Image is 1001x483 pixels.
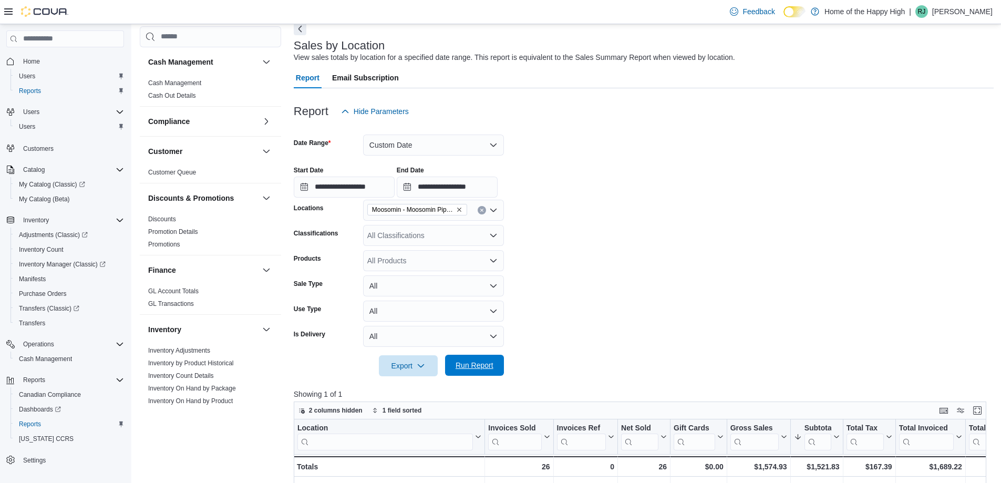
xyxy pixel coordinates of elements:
[11,272,128,286] button: Manifests
[15,70,124,83] span: Users
[11,352,128,366] button: Cash Management
[15,433,124,445] span: Washington CCRS
[297,424,473,434] div: Location
[21,6,68,17] img: Cova
[793,460,839,473] div: $1,521.83
[148,385,236,392] a: Inventory On Hand by Package
[372,204,454,215] span: Moosomin - Moosomin Pipestone - Fire & Flower
[674,424,724,450] button: Gift Cards
[489,206,498,214] button: Open list of options
[621,460,667,473] div: 26
[332,67,399,88] span: Email Subscription
[140,213,281,255] div: Discounts & Promotions
[15,302,124,315] span: Transfers (Classic)
[294,404,367,417] button: 2 columns hidden
[19,260,106,269] span: Inventory Manager (Classic)
[15,243,68,256] a: Inventory Count
[824,5,905,18] p: Home of the Happy High
[2,54,128,69] button: Home
[19,106,124,118] span: Users
[556,424,605,434] div: Invoices Ref
[19,454,124,467] span: Settings
[19,122,35,131] span: Users
[148,265,176,275] h3: Finance
[19,304,79,313] span: Transfers (Classic)
[2,105,128,119] button: Users
[19,319,45,327] span: Transfers
[148,146,258,157] button: Customer
[19,290,67,298] span: Purchase Orders
[11,69,128,84] button: Users
[15,120,39,133] a: Users
[11,387,128,402] button: Canadian Compliance
[15,178,124,191] span: My Catalog (Classic)
[15,229,92,241] a: Adjustments (Classic)
[15,317,124,330] span: Transfers
[19,275,46,283] span: Manifests
[19,141,124,155] span: Customers
[148,215,176,223] a: Discounts
[15,193,124,205] span: My Catalog (Beta)
[23,57,40,66] span: Home
[19,405,61,414] span: Dashboards
[397,166,424,174] label: End Date
[556,424,614,450] button: Invoices Ref
[793,424,839,450] button: Subtotal
[294,23,306,35] button: Next
[11,192,128,207] button: My Catalog (Beta)
[148,397,233,405] a: Inventory On Hand by Product
[148,409,212,418] span: Inventory Transactions
[899,460,962,473] div: $1,689.22
[730,424,779,450] div: Gross Sales
[140,166,281,183] div: Customer
[730,424,787,450] button: Gross Sales
[260,56,273,68] button: Cash Management
[2,453,128,468] button: Settings
[294,280,323,288] label: Sale Type
[15,287,124,300] span: Purchase Orders
[148,324,181,335] h3: Inventory
[804,424,831,450] div: Subtotal
[15,418,124,430] span: Reports
[15,243,124,256] span: Inventory Count
[19,245,64,254] span: Inventory Count
[478,206,486,214] button: Clear input
[294,229,338,238] label: Classifications
[148,265,258,275] button: Finance
[19,55,44,68] a: Home
[445,355,504,376] button: Run Report
[899,424,953,434] div: Total Invoiced
[148,347,210,354] a: Inventory Adjustments
[621,424,667,450] button: Net Sold
[354,106,409,117] span: Hide Parameters
[148,228,198,235] a: Promotion Details
[909,5,911,18] p: |
[19,180,85,189] span: My Catalog (Classic)
[294,52,735,63] div: View sales totals by location for a specified date range. This report is equivalent to the Sales ...
[148,240,180,249] span: Promotions
[15,70,39,83] a: Users
[915,5,928,18] div: Ryan Jones
[11,228,128,242] a: Adjustments (Classic)
[742,6,775,17] span: Feedback
[368,404,426,417] button: 1 field sorted
[363,301,504,322] button: All
[23,216,49,224] span: Inventory
[488,424,541,434] div: Invoices Sold
[11,402,128,417] a: Dashboards
[11,301,128,316] a: Transfers (Classic)
[294,39,385,52] h3: Sales by Location
[19,355,72,363] span: Cash Management
[15,273,50,285] a: Manifests
[954,404,967,417] button: Display options
[19,390,81,399] span: Canadian Compliance
[2,140,128,156] button: Customers
[23,145,54,153] span: Customers
[15,193,74,205] a: My Catalog (Beta)
[140,77,281,106] div: Cash Management
[15,353,124,365] span: Cash Management
[148,359,234,367] a: Inventory by Product Historical
[148,287,199,295] span: GL Account Totals
[260,323,273,336] button: Inventory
